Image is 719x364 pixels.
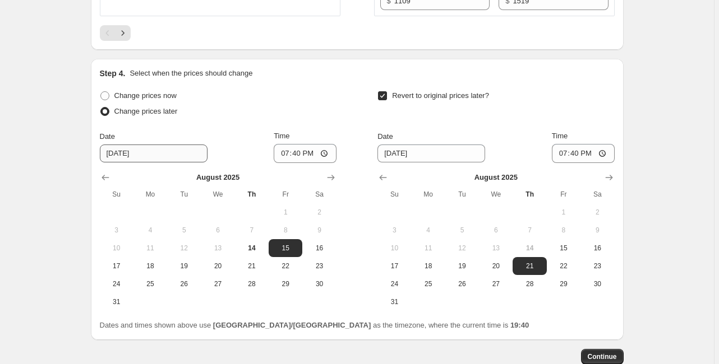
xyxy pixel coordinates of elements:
[302,221,336,239] button: Saturday August 9 2025
[377,239,411,257] button: Sunday August 10 2025
[138,190,163,199] span: Mo
[100,132,115,141] span: Date
[585,244,610,253] span: 16
[580,275,614,293] button: Saturday August 30 2025
[382,297,407,306] span: 31
[375,170,391,185] button: Show previous month, July 2025
[377,221,411,239] button: Sunday August 3 2025
[133,221,167,239] button: Monday August 4 2025
[172,190,196,199] span: Tu
[138,262,163,270] span: 18
[551,190,576,199] span: Fr
[552,132,568,140] span: Time
[445,275,479,293] button: Tuesday August 26 2025
[302,239,336,257] button: Saturday August 16 2025
[205,262,230,270] span: 20
[138,244,163,253] span: 11
[551,208,576,217] span: 1
[580,203,614,221] button: Saturday August 2 2025
[269,221,302,239] button: Friday August 8 2025
[273,244,298,253] span: 15
[205,190,230,199] span: We
[307,262,331,270] span: 23
[377,293,411,311] button: Sunday August 31 2025
[307,244,331,253] span: 16
[104,244,129,253] span: 10
[510,321,529,329] b: 19:40
[104,297,129,306] span: 31
[100,239,133,257] button: Sunday August 10 2025
[547,221,580,239] button: Friday August 8 2025
[412,221,445,239] button: Monday August 4 2025
[552,144,615,163] input: 12:00
[269,257,302,275] button: Friday August 22 2025
[104,226,129,235] span: 3
[382,279,407,288] span: 24
[172,226,196,235] span: 5
[133,275,167,293] button: Monday August 25 2025
[412,239,445,257] button: Monday August 11 2025
[201,239,234,257] button: Wednesday August 13 2025
[412,257,445,275] button: Monday August 18 2025
[302,257,336,275] button: Saturday August 23 2025
[377,257,411,275] button: Sunday August 17 2025
[551,244,576,253] span: 15
[382,244,407,253] span: 10
[239,226,264,235] span: 7
[115,25,131,41] button: Next
[114,107,178,115] span: Change prices later
[479,257,513,275] button: Wednesday August 20 2025
[172,262,196,270] span: 19
[551,279,576,288] span: 29
[201,257,234,275] button: Wednesday August 20 2025
[547,203,580,221] button: Friday August 1 2025
[382,226,407,235] span: 3
[513,221,546,239] button: Thursday August 7 2025
[479,275,513,293] button: Wednesday August 27 2025
[580,221,614,239] button: Saturday August 9 2025
[601,170,617,185] button: Show next month, September 2025
[483,226,508,235] span: 6
[269,203,302,221] button: Friday August 1 2025
[547,275,580,293] button: Friday August 29 2025
[445,185,479,203] th: Tuesday
[100,144,208,162] input: 8/14/2025
[416,190,441,199] span: Mo
[382,190,407,199] span: Su
[100,185,133,203] th: Sunday
[213,321,371,329] b: [GEOGRAPHIC_DATA]/[GEOGRAPHIC_DATA]
[274,144,337,163] input: 12:00
[307,279,331,288] span: 30
[133,239,167,257] button: Monday August 11 2025
[104,190,129,199] span: Su
[302,275,336,293] button: Saturday August 30 2025
[307,208,331,217] span: 2
[412,275,445,293] button: Monday August 25 2025
[205,244,230,253] span: 13
[167,185,201,203] th: Tuesday
[483,244,508,253] span: 13
[580,239,614,257] button: Saturday August 16 2025
[513,239,546,257] button: Today Thursday August 14 2025
[273,226,298,235] span: 8
[100,321,529,329] span: Dates and times shown above use as the timezone, where the current time is
[114,91,177,100] span: Change prices now
[377,185,411,203] th: Sunday
[201,185,234,203] th: Wednesday
[235,275,269,293] button: Thursday August 28 2025
[551,226,576,235] span: 8
[445,257,479,275] button: Tuesday August 19 2025
[133,257,167,275] button: Monday August 18 2025
[239,190,264,199] span: Th
[100,257,133,275] button: Sunday August 17 2025
[269,275,302,293] button: Friday August 29 2025
[517,190,542,199] span: Th
[377,144,485,162] input: 8/14/2025
[172,244,196,253] span: 12
[239,244,264,253] span: 14
[138,279,163,288] span: 25
[445,239,479,257] button: Tuesday August 12 2025
[580,185,614,203] th: Saturday
[479,185,513,203] th: Wednesday
[269,239,302,257] button: Friday August 15 2025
